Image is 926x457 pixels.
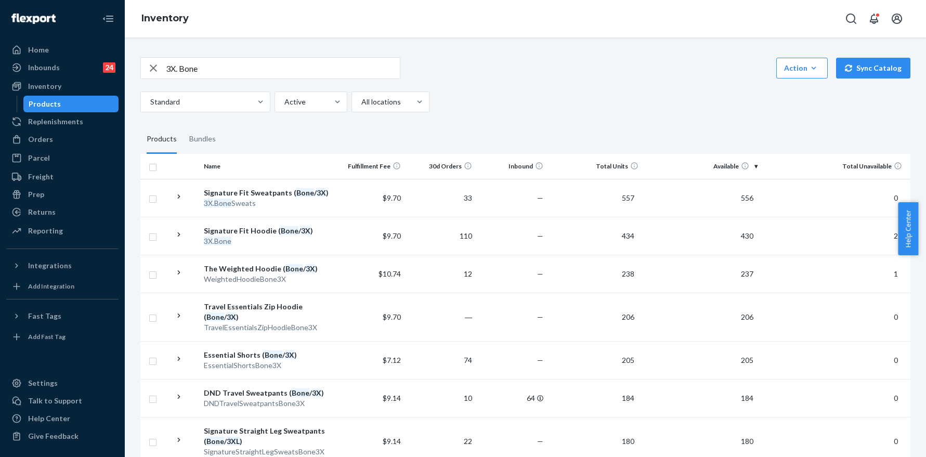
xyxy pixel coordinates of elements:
[737,394,758,402] span: 184
[317,188,326,197] em: 3X
[28,260,72,271] div: Integrations
[227,437,240,446] em: 3XL
[737,193,758,202] span: 556
[537,312,543,321] span: —
[206,312,224,321] em: Bone
[29,99,61,109] div: Products
[28,45,49,55] div: Home
[618,231,638,240] span: 434
[28,332,66,341] div: Add Fast Tag
[405,154,476,179] th: 30d Orders
[6,78,119,95] a: Inventory
[383,193,401,202] span: $9.70
[537,231,543,240] span: —
[618,193,638,202] span: 557
[6,150,119,166] a: Parcel
[28,116,83,127] div: Replenishments
[737,231,758,240] span: 430
[6,113,119,130] a: Replenishments
[6,393,119,409] button: Talk to Support
[292,388,309,397] em: Bone
[147,125,177,154] div: Products
[405,341,476,379] td: 74
[214,199,231,207] em: Bone
[204,388,329,398] div: DND Travel Sweatpants ( / )
[204,198,329,208] div: . Sweats
[6,410,119,427] a: Help Center
[204,360,329,371] div: EssentialShortsBone3X
[28,311,61,321] div: Fast Tags
[204,426,329,447] div: Signature Straight Leg Sweatpants ( / )
[227,312,236,321] em: 3X
[204,188,329,198] div: Signature Fit Sweatpants ( / )
[890,394,902,402] span: 0
[841,8,862,29] button: Open Search Box
[405,379,476,417] td: 10
[28,413,70,424] div: Help Center
[6,375,119,391] a: Settings
[200,154,333,179] th: Name
[28,189,44,200] div: Prep
[312,388,321,397] em: 3X
[6,131,119,148] a: Orders
[204,398,329,409] div: DNDTravelSweatpantsBone3X
[383,356,401,364] span: $7.12
[23,96,119,112] a: Products
[11,14,56,24] img: Flexport logo
[890,312,902,321] span: 0
[204,350,329,360] div: Essential Shorts ( / )
[265,350,282,359] em: Bone
[6,168,119,185] a: Freight
[6,308,119,324] button: Fast Tags
[898,202,918,255] button: Help Center
[28,81,61,92] div: Inventory
[28,153,50,163] div: Parcel
[98,8,119,29] button: Close Navigation
[537,193,543,202] span: —
[643,154,762,179] th: Available
[737,437,758,446] span: 180
[537,437,543,446] span: —
[737,356,758,364] span: 205
[6,42,119,58] a: Home
[476,379,547,417] td: 64
[6,223,119,239] a: Reporting
[784,63,820,73] div: Action
[189,125,216,154] div: Bundles
[204,322,329,333] div: TravelEssentialsZipHoodieBone3X
[6,186,119,203] a: Prep
[28,431,79,441] div: Give Feedback
[864,8,884,29] button: Open notifications
[28,282,74,291] div: Add Integration
[537,269,543,278] span: —
[405,179,476,217] td: 33
[405,255,476,293] td: 12
[383,231,401,240] span: $9.70
[890,269,902,278] span: 1
[28,134,53,145] div: Orders
[6,59,119,76] a: Inbounds24
[618,312,638,321] span: 206
[737,312,758,321] span: 206
[886,8,907,29] button: Open account menu
[858,426,916,452] iframe: Opens a widget where you can chat to one of our agents
[383,437,401,446] span: $9.14
[204,237,213,245] em: 3X
[204,264,329,274] div: The Weighted Hoodie ( / )
[28,62,60,73] div: Inbounds
[405,217,476,255] td: 110
[618,394,638,402] span: 184
[166,58,400,79] input: Search inventory by name or sku
[6,428,119,445] button: Give Feedback
[836,58,910,79] button: Sync Catalog
[6,204,119,220] a: Returns
[28,396,82,406] div: Talk to Support
[547,154,643,179] th: Total Units
[296,188,314,197] em: Bone
[379,269,401,278] span: $10.74
[301,226,310,235] em: 3X
[141,12,189,24] a: Inventory
[28,207,56,217] div: Returns
[285,350,294,359] em: 3X
[890,193,902,202] span: 0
